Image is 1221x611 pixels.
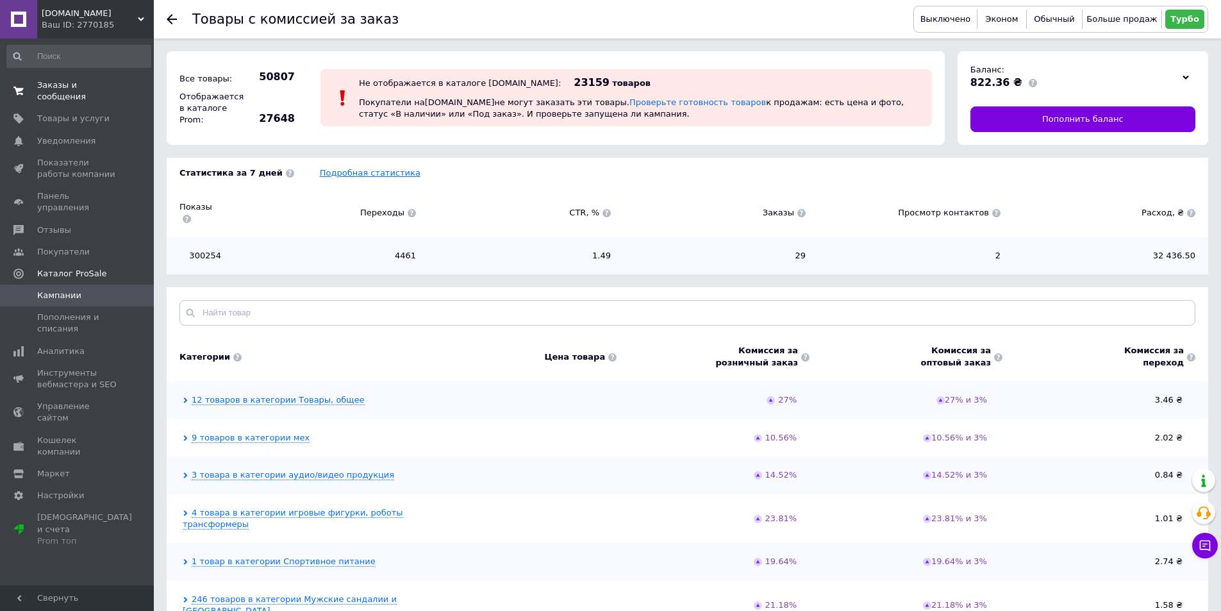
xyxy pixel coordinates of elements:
[754,471,762,480] img: arrow
[37,312,119,335] span: Пополнения и списания
[37,512,132,547] span: [DEMOGRAPHIC_DATA] и счета
[765,557,797,566] span: 19.64%
[37,157,119,180] span: Показатели работы компании
[176,88,247,130] div: Отображается в каталоге Prom:
[37,490,84,501] span: Настройки
[333,88,353,108] img: :exclamation:
[629,97,766,107] a: Проверьте готовность товаров
[1155,557,1183,566] span: 2.74 ₴
[765,470,797,480] span: 14.52%
[250,70,295,84] span: 50807
[1086,14,1157,24] span: Больше продаж
[754,558,762,566] img: arrow
[320,168,420,178] a: Подробная статистика
[754,515,762,523] img: arrow
[359,97,904,119] span: Покупатели на [DOMAIN_NAME] не могут заказать эти товары. к продажам: есть цена и фото, статус «В...
[183,508,403,530] a: 4 товара в категории игровые фигурки, роботы трансформеры
[37,80,119,103] span: Заказы и сообщения
[818,250,1001,262] span: 2
[37,246,90,258] span: Покупатели
[42,8,138,19] span: blessed.shoes
[624,250,806,262] span: 29
[970,65,1004,74] span: Баланс:
[1030,10,1079,29] button: Обычный
[234,250,416,262] span: 4461
[923,601,931,610] img: arrow
[1155,600,1183,610] span: 1.58 ₴
[179,300,1195,326] input: Найти товар
[765,600,797,610] span: 21.18%
[765,433,797,442] span: 10.56%
[936,395,990,405] span: 27% и 3%
[37,535,132,547] div: Prom топ
[715,345,798,368] span: Комиссия за розничный заказ
[167,14,177,24] div: Вернуться назад
[37,367,119,390] span: Инструменты вебмастера и SEO
[192,433,310,443] a: 9 товаров в категории мех
[544,351,605,363] span: Цена товара
[624,207,806,219] span: Заказы
[37,135,96,147] span: Уведомления
[37,468,70,480] span: Маркет
[37,401,119,424] span: Управление сайтом
[985,14,1018,24] span: Эконом
[192,395,365,405] a: 12 товаров в категории Товары, общее
[429,207,611,219] span: CTR, %
[37,268,106,280] span: Каталог ProSale
[250,112,295,126] span: 27648
[6,45,151,68] input: Поиск
[192,13,399,26] div: Товары с комиссией за заказ
[917,10,974,29] button: Выключено
[42,19,154,31] div: Ваш ID: 2770185
[754,434,762,442] img: arrow
[923,471,931,480] img: arrow
[176,70,247,88] div: Все товары:
[921,345,991,368] span: Комиссия за оптовый заказ
[1086,10,1158,29] button: Больше продаж
[923,515,931,523] img: arrow
[1155,470,1183,480] span: 0.84 ₴
[920,14,970,24] span: Выключено
[923,514,990,523] span: 23.81% и 3%
[612,78,651,88] span: товаров
[818,207,1001,219] span: Просмотр контактов
[1013,250,1195,262] span: 32 436.50
[754,601,762,610] img: arrow
[970,106,1195,132] a: Пополнить баланс
[1155,395,1183,405] span: 3.46 ₴
[1165,10,1204,29] button: Турбо
[574,76,610,88] span: 23159
[1192,533,1218,558] button: Чат с покупателем
[923,433,990,442] span: 10.56% и 3%
[37,290,81,301] span: Кампании
[179,167,294,179] span: Статистика за 7 дней
[192,470,394,480] a: 3 товара в категории аудио/видео продукция
[179,201,221,224] span: Показы
[1155,433,1183,442] span: 2.02 ₴
[234,207,416,219] span: Переходы
[37,190,119,213] span: Панель управления
[179,250,221,262] span: 300254
[923,600,990,610] span: 21.18% и 3%
[923,557,990,566] span: 19.64% и 3%
[1013,207,1195,219] span: Расход, ₴
[429,250,611,262] span: 1.49
[37,346,85,357] span: Аналитика
[923,470,990,480] span: 14.52% и 3%
[359,78,561,88] div: Не отображается в каталоге [DOMAIN_NAME]:
[765,514,797,523] span: 23.81%
[1042,113,1124,125] span: Пополнить баланс
[970,76,1022,88] span: 822.36 ₴
[1034,14,1074,24] span: Обычный
[936,396,945,405] img: arrow
[923,434,931,442] img: arrow
[981,10,1023,29] button: Эконом
[37,113,110,124] span: Товары и услуги
[767,396,775,405] img: arrow
[192,557,376,567] a: 1 товар в категории Спортивное питание
[37,435,119,458] span: Кошелек компании
[923,558,931,566] img: arrow
[37,224,71,236] span: Отзывы
[1124,345,1184,368] span: Комиссия за переход
[179,351,230,363] span: Категории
